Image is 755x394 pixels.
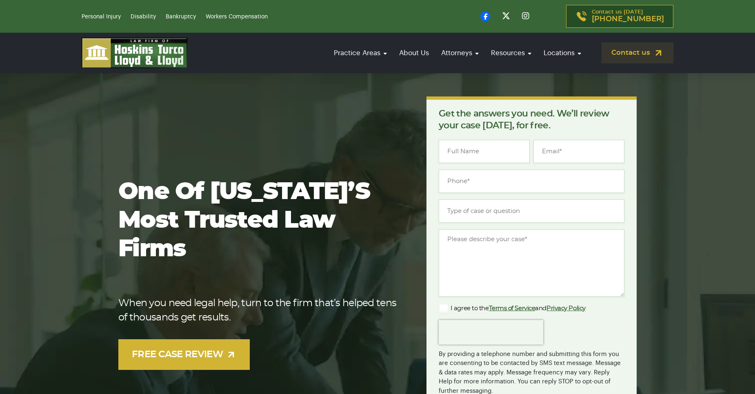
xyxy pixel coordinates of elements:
a: Disability [131,14,156,20]
input: Full Name [439,140,530,163]
input: Type of case or question [439,199,624,223]
input: Email* [533,140,624,163]
a: Locations [540,41,585,65]
a: Contact us [DATE][PHONE_NUMBER] [566,5,673,28]
img: logo [82,38,188,68]
p: Contact us [DATE] [592,9,664,23]
h1: One of [US_STATE]’s most trusted law firms [118,178,400,264]
a: Workers Compensation [206,14,268,20]
img: arrow-up-right-light.svg [226,349,236,360]
a: Bankruptcy [166,14,196,20]
a: Resources [487,41,535,65]
a: Contact us [602,43,673,63]
p: When you need legal help, turn to the firm that’s helped tens of thousands get results. [118,296,400,325]
a: Privacy Policy [546,305,586,311]
a: FREE CASE REVIEW [118,339,250,370]
a: About Us [395,41,433,65]
iframe: reCAPTCHA [439,320,543,345]
p: Get the answers you need. We’ll review your case [DATE], for free. [439,108,624,132]
a: Practice Areas [330,41,391,65]
a: Attorneys [437,41,483,65]
span: [PHONE_NUMBER] [592,15,664,23]
a: Personal Injury [82,14,121,20]
label: I agree to the and [439,304,586,313]
input: Phone* [439,170,624,193]
a: Terms of Service [489,305,535,311]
